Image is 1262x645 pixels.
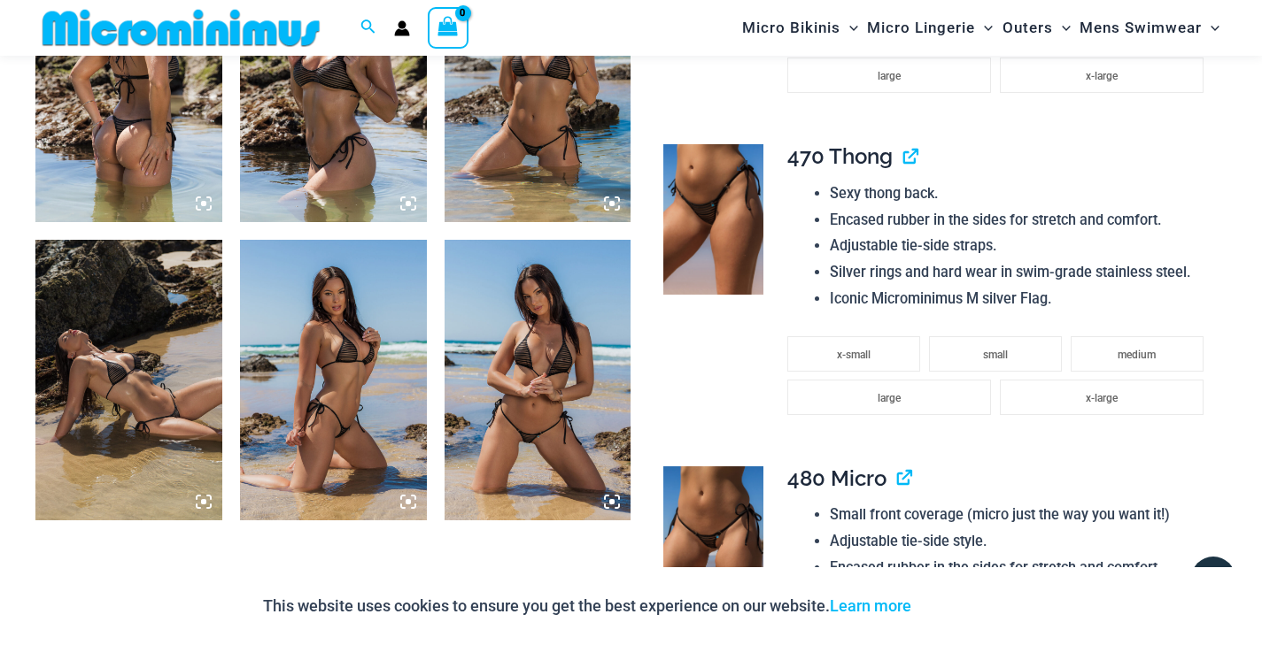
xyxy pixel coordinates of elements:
button: Accept [925,585,1000,627]
a: Learn more [830,596,911,615]
li: Iconic Microminimus M silver Flag. [830,286,1212,312]
li: medium [1071,336,1204,372]
span: Menu Toggle [840,5,858,50]
span: 470 Thong [787,143,893,169]
img: MM SHOP LOGO FLAT [35,8,327,48]
a: View Shopping Cart, empty [428,7,468,48]
li: large [787,58,991,93]
a: Mens SwimwearMenu ToggleMenu Toggle [1075,5,1224,50]
span: Micro Lingerie [867,5,975,50]
nav: Site Navigation [735,3,1227,53]
img: Tide Lines Black 480 Micro [663,466,763,616]
li: Adjustable tie-side style. [830,528,1212,555]
a: Micro BikinisMenu ToggleMenu Toggle [738,5,863,50]
li: Silver rings and hard wear in swim-grade stainless steel. [830,259,1212,286]
li: x-large [1000,58,1204,93]
span: Outers [1003,5,1053,50]
li: x-small [787,336,920,372]
span: 480 Micro [787,465,886,491]
li: Small front coverage (micro just the way you want it!) [830,502,1212,528]
span: medium [1118,349,1156,361]
img: Tide Lines Black 308 Tri Top 480 Micro [35,240,222,519]
span: x-small [837,349,871,361]
li: small [929,336,1062,372]
img: Tide Lines Black 470 Thong [663,144,763,294]
span: large [878,392,901,404]
img: Tide Lines Black 308 Tri Top 480 Micro [445,240,631,519]
li: Encased rubber in the sides for stretch and comfort. [830,207,1212,234]
a: OutersMenu ToggleMenu Toggle [998,5,1075,50]
img: Tide Lines Black 308 Tri Top 480 Micro [240,240,427,519]
li: x-large [1000,380,1204,415]
span: Mens Swimwear [1080,5,1202,50]
span: Menu Toggle [1053,5,1071,50]
span: x-large [1086,70,1118,82]
a: Search icon link [360,17,376,39]
span: small [983,349,1008,361]
span: Menu Toggle [1202,5,1219,50]
li: Adjustable tie-side straps. [830,233,1212,259]
span: large [878,70,901,82]
span: Menu Toggle [975,5,993,50]
a: Micro LingerieMenu ToggleMenu Toggle [863,5,997,50]
li: Sexy thong back. [830,180,1212,207]
a: Account icon link [394,20,410,36]
p: This website uses cookies to ensure you get the best experience on our website. [263,593,911,619]
span: Micro Bikinis [742,5,840,50]
li: Encased rubber in the sides for stretch and comfort. [830,555,1212,581]
li: large [787,380,991,415]
span: x-large [1086,392,1118,404]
